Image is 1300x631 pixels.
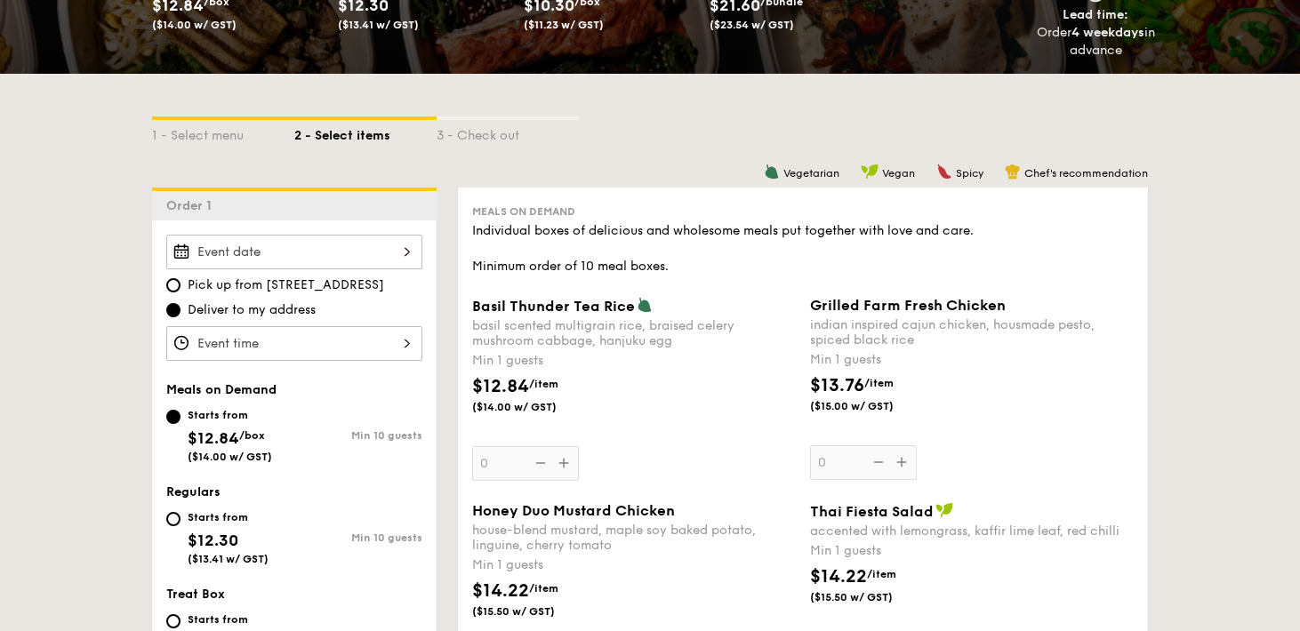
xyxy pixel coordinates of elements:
div: Starts from [188,612,268,627]
div: Min 10 guests [294,429,422,442]
input: Starts from$12.30($13.41 w/ GST)Min 10 guests [166,512,181,526]
span: ($15.50 w/ GST) [472,604,593,619]
span: ($13.41 w/ GST) [188,553,269,565]
img: icon-vegetarian.fe4039eb.svg [637,297,653,313]
input: Event time [166,326,422,361]
input: Starts from$10.30/box($11.23 w/ GST)Min 10 guests [166,614,181,628]
img: icon-vegan.f8ff3823.svg [861,164,879,180]
span: ($14.00 w/ GST) [472,400,593,414]
input: Pick up from [STREET_ADDRESS] [166,278,181,292]
div: Starts from [188,408,272,422]
div: Min 1 guests [472,556,796,574]
div: Individual boxes of delicious and wholesome meals put together with love and care. Minimum order ... [472,222,1134,276]
span: $14.22 [472,580,529,602]
div: Starts from [188,510,269,524]
span: ($14.00 w/ GST) [188,451,272,463]
div: indian inspired cajun chicken, housmade pesto, spiced black rice [810,317,1134,347]
div: accented with lemongrass, kaffir lime leaf, red chilli [810,523,1134,539]
div: Order in advance [1036,24,1155,60]
input: Deliver to my address [166,303,181,317]
span: Thai Fiesta Salad [810,503,934,520]
div: Min 10 guests [294,531,422,544]
div: Min 1 guests [472,352,796,370]
span: Lead time: [1063,7,1128,22]
span: Basil Thunder Tea Rice [472,298,635,315]
input: Starts from$12.84/box($14.00 w/ GST)Min 10 guests [166,410,181,424]
div: 1 - Select menu [152,120,294,145]
span: Meals on Demand [472,205,575,218]
span: $14.22 [810,566,867,587]
span: /item [867,568,896,580]
div: house-blend mustard, maple soy baked potato, linguine, cherry tomato [472,523,796,553]
span: /item [529,378,558,390]
span: Grilled Farm Fresh Chicken [810,297,1006,314]
span: Vegetarian [783,167,839,180]
span: $13.76 [810,375,864,396]
div: Min 1 guests [810,542,1134,560]
img: icon-chef-hat.a58ddaea.svg [1005,164,1021,180]
span: ($11.23 w/ GST) [524,19,604,31]
span: Honey Duo Mustard Chicken [472,502,675,519]
img: icon-vegan.f8ff3823.svg [935,502,953,518]
img: icon-spicy.37a8142b.svg [936,164,952,180]
strong: 4 weekdays [1071,25,1144,40]
span: $12.84 [188,428,239,448]
span: $12.84 [472,376,529,397]
span: /item [864,377,894,389]
span: /item [529,582,558,595]
span: Regulars [166,484,221,499]
span: ($13.41 w/ GST) [338,19,419,31]
img: icon-vegetarian.fe4039eb.svg [764,164,780,180]
span: Deliver to my address [188,301,316,319]
div: Min 1 guests [810,351,1134,369]
span: Spicy [956,167,983,180]
span: Chef's recommendation [1024,167,1148,180]
div: 3 - Check out [437,120,579,145]
span: Order 1 [166,198,219,213]
span: ($14.00 w/ GST) [152,19,237,31]
span: ($23.54 w/ GST) [710,19,794,31]
span: /box [239,429,265,442]
div: basil scented multigrain rice, braised celery mushroom cabbage, hanjuku egg [472,318,796,348]
div: 2 - Select items [294,120,437,145]
span: ($15.00 w/ GST) [810,399,931,413]
span: Pick up from [STREET_ADDRESS] [188,276,384,294]
span: ($15.50 w/ GST) [810,590,931,604]
span: Meals on Demand [166,382,277,397]
span: Vegan [882,167,915,180]
input: Event date [166,235,422,269]
span: $12.30 [188,531,238,550]
span: Treat Box [166,587,225,602]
